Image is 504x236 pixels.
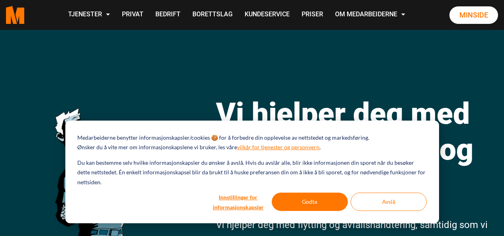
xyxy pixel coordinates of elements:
[77,142,321,152] p: Ønsker du å vite mer om informasjonskapslene vi bruker, les våre .
[296,1,329,29] a: Priser
[149,1,186,29] a: Bedrift
[239,1,296,29] a: Kundeservice
[77,158,426,187] p: Du kan bestemme selv hvilke informasjonskapsler du ønsker å avslå. Hvis du avslår alle, blir ikke...
[77,133,369,143] p: Medarbeiderne benytter informasjonskapsler/cookies 🍪 for å forbedre din opplevelse av nettstedet ...
[65,121,439,223] div: Cookie banner
[186,1,239,29] a: Borettslag
[272,193,348,211] button: Godta
[116,1,149,29] a: Privat
[329,1,411,29] a: Om Medarbeiderne
[208,193,269,211] button: Innstillinger for informasjonskapsler
[62,1,116,29] a: Tjenester
[449,6,498,24] a: Minside
[351,193,427,211] button: Avslå
[237,142,320,152] a: vilkår for tjenester og personvern
[216,96,498,203] h1: Vi hjelper deg med flytting, rydding og avfallskjøring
